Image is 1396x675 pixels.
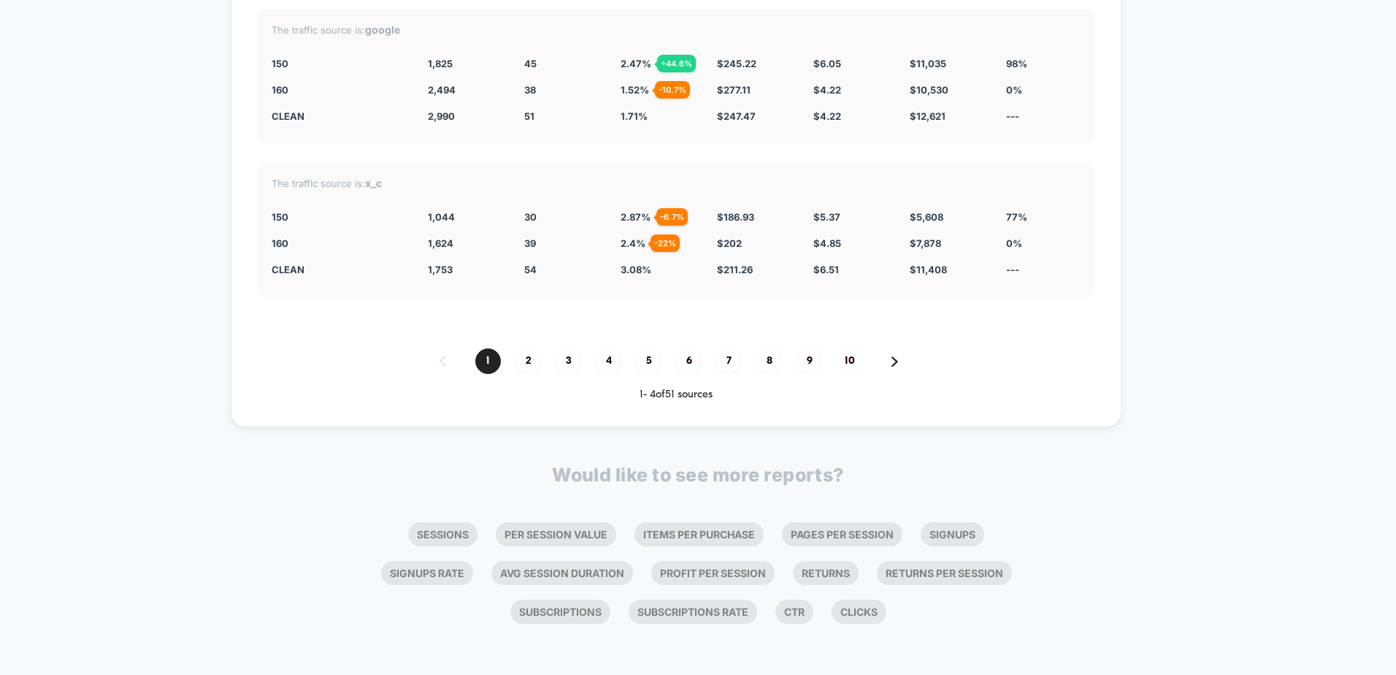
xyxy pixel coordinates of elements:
div: --- [1006,264,1081,275]
span: 9 [797,348,822,374]
span: 45 [524,58,537,69]
div: 160 [272,84,406,96]
span: 2,494 [428,84,456,96]
span: $ 12,621 [910,110,946,122]
span: 51 [524,110,534,122]
li: Avg Session Duration [491,561,633,585]
span: 6 [676,348,702,374]
li: Subscriptions [510,600,610,624]
li: Sessions [408,522,478,546]
span: 4 [596,348,621,374]
span: $ 6.51 [813,264,839,275]
span: 38 [524,84,536,96]
div: --- [1006,110,1081,122]
span: $ 245.22 [717,58,756,69]
span: $ 7,878 [910,237,941,249]
li: Per Session Value [496,522,616,546]
span: 2.87 % [621,211,651,223]
div: 98% [1006,58,1081,69]
div: 1 - 4 of 51 sources [257,389,1095,401]
span: $ 247.47 [717,110,756,122]
span: $ 211.26 [717,264,753,275]
span: $ 4.85 [813,237,841,249]
span: 54 [524,264,537,275]
span: 2.4 % [621,237,645,249]
strong: google [365,23,400,36]
li: Items Per Purchase [634,522,764,546]
span: 1 [475,348,501,374]
div: 0% [1006,237,1081,249]
p: Would like to see more reports? [552,464,844,486]
li: Clicks [832,600,886,624]
span: 3.08 % [621,264,651,275]
li: Signups Rate [381,561,473,585]
div: 0% [1006,84,1081,96]
li: Returns Per Session [877,561,1012,585]
div: + 44.6 % [657,55,696,72]
span: $ 11,408 [910,264,947,275]
span: 5 [636,348,661,374]
span: 1.52 % [621,84,649,96]
span: 7 [716,348,742,374]
span: 1,624 [428,237,453,249]
li: Ctr [775,600,813,624]
span: 2,990 [428,110,455,122]
span: 2 [515,348,541,374]
span: 1,753 [428,264,453,275]
span: 3 [556,348,581,374]
div: The traffic source is: [272,23,1081,36]
li: Pages Per Session [782,522,902,546]
span: $ 4.22 [813,84,841,96]
div: - 10.7 % [655,81,690,99]
span: $ 202 [717,237,742,249]
span: $ 11,035 [910,58,946,69]
span: 1,825 [428,58,453,69]
span: $ 5.37 [813,211,840,223]
span: $ 186.93 [717,211,754,223]
div: 77% [1006,211,1081,223]
li: Signups [921,522,984,546]
img: pagination forward [891,356,898,367]
span: 39 [524,237,536,249]
span: $ 277.11 [717,84,751,96]
div: 150 [272,211,406,223]
li: Subscriptions Rate [629,600,757,624]
li: Profit Per Session [651,561,775,585]
span: 2.47 % [621,58,651,69]
strong: x_c [365,177,382,189]
li: Returns [793,561,859,585]
div: 150 [272,58,406,69]
div: The traffic source is: [272,177,1081,189]
div: Clean [272,264,406,275]
span: 10 [837,348,862,374]
span: $ 6.05 [813,58,841,69]
span: $ 5,608 [910,211,943,223]
span: 8 [756,348,782,374]
span: $ 4.22 [813,110,841,122]
span: 30 [524,211,537,223]
span: 1,044 [428,211,455,223]
div: 160 [272,237,406,249]
span: 1.71 % [621,110,648,122]
div: Clean [272,110,406,122]
span: $ 10,530 [910,84,948,96]
div: - 22 % [651,234,680,252]
div: - 6.7 % [656,208,688,226]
